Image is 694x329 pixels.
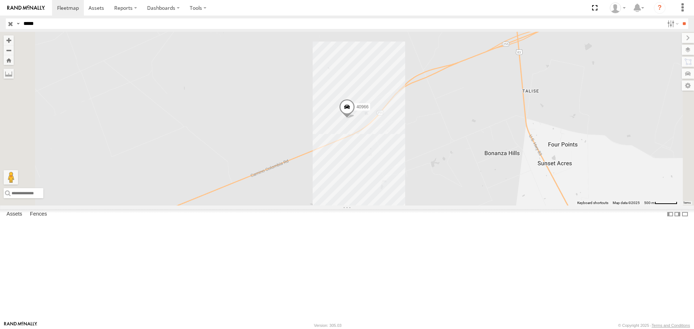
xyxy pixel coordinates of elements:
[7,5,45,10] img: rand-logo.svg
[26,209,51,220] label: Fences
[667,209,674,220] label: Dock Summary Table to the Left
[664,18,680,29] label: Search Filter Options
[644,201,655,205] span: 500 m
[356,104,368,109] span: 40966
[4,322,37,329] a: Visit our Website
[4,170,18,185] button: Drag Pegman onto the map to open Street View
[618,323,690,328] div: © Copyright 2025 -
[4,55,14,65] button: Zoom Home
[682,81,694,91] label: Map Settings
[654,2,665,14] i: ?
[4,69,14,79] label: Measure
[674,209,681,220] label: Dock Summary Table to the Right
[613,201,640,205] span: Map data ©2025
[15,18,21,29] label: Search Query
[642,200,680,205] button: Map Scale: 500 m per 59 pixels
[652,323,690,328] a: Terms and Conditions
[607,3,628,13] div: Caseta Laredo TX
[4,45,14,55] button: Zoom out
[683,201,691,204] a: Terms
[314,323,342,328] div: Version: 305.03
[681,209,689,220] label: Hide Summary Table
[577,200,608,205] button: Keyboard shortcuts
[4,35,14,45] button: Zoom in
[3,209,26,220] label: Assets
